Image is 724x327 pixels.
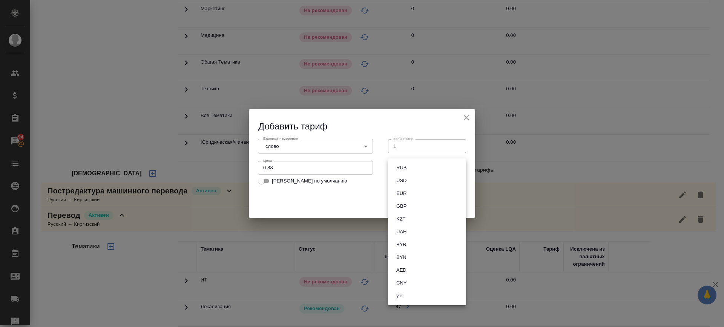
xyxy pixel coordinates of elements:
button: GBP [394,202,409,210]
button: KZT [394,215,408,223]
button: у.е. [394,292,406,300]
button: CNY [394,279,409,287]
button: AED [394,266,409,274]
button: USD [394,176,409,185]
button: EUR [394,189,409,198]
button: UAH [394,228,409,236]
button: BYR [394,240,409,249]
button: BYN [394,253,409,262]
button: RUB [394,164,409,172]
